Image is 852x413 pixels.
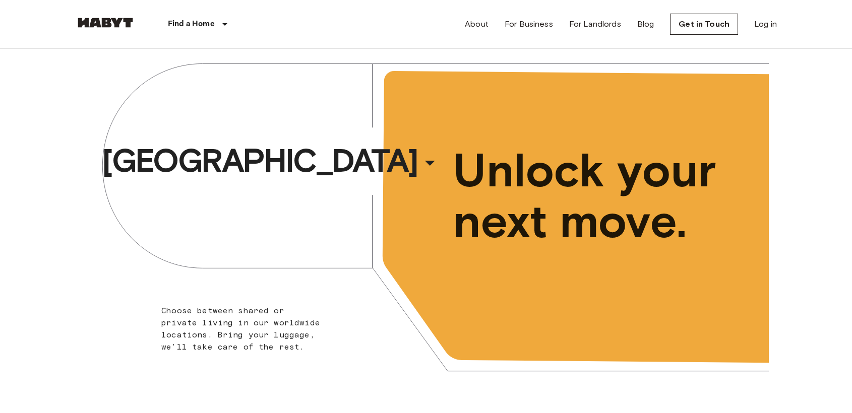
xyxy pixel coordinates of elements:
[465,18,489,30] a: About
[168,18,215,30] p: Find a Home
[569,18,621,30] a: For Landlords
[161,306,320,352] span: Choose between shared or private living in our worldwide locations. Bring your luggage, we'll tak...
[75,18,136,28] img: Habyt
[637,18,654,30] a: Blog
[453,145,727,247] span: Unlock your next move.
[754,18,777,30] a: Log in
[102,141,417,181] span: [GEOGRAPHIC_DATA]
[505,18,553,30] a: For Business
[670,14,738,35] a: Get in Touch
[98,137,446,184] button: [GEOGRAPHIC_DATA]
